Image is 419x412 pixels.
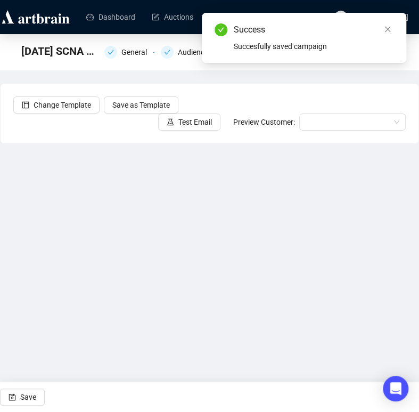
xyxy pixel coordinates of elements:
button: Test Email [158,114,220,131]
span: Test Email [178,116,212,128]
div: Audience [178,46,215,59]
a: Customers [210,3,258,31]
span: check-circle [215,23,227,36]
span: close [384,26,391,33]
div: General [104,46,154,59]
span: experiment [167,118,174,126]
div: General [121,46,153,59]
span: layout [22,101,29,109]
span: save [9,393,16,401]
span: Preview Customer: [233,118,295,126]
span: Save as Template [112,99,170,111]
a: Dashboard [86,3,135,31]
div: Open Intercom Messenger [383,376,408,401]
a: Auctions [152,3,193,31]
span: check [164,49,170,55]
span: Change Template [34,99,91,111]
button: Change Template [13,96,100,114]
span: check [108,49,114,55]
a: Close [382,23,393,35]
div: Succesfully saved campaign [234,41,393,52]
div: Success [234,23,393,36]
span: October 23, 2025 SCNA Convention Coin & Currency Auction [21,43,98,60]
span: AS [336,11,346,23]
span: Save [20,382,36,412]
button: Save as Template [104,96,178,114]
div: Audience [161,46,211,59]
